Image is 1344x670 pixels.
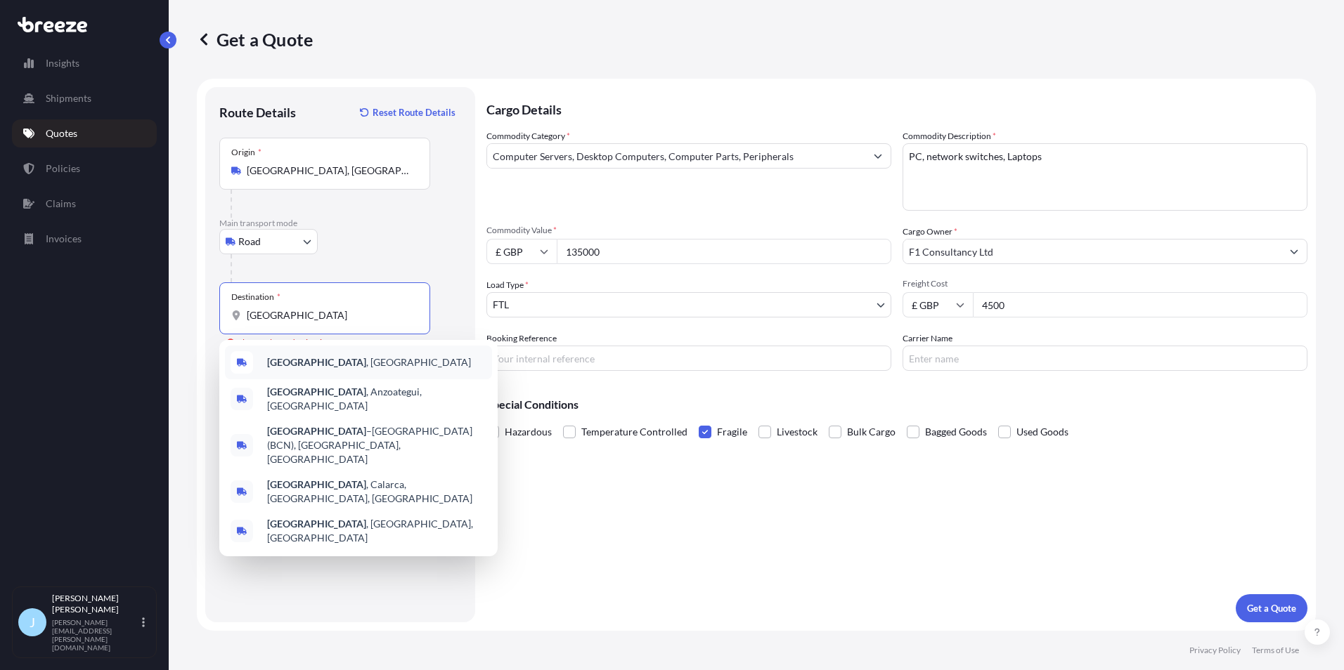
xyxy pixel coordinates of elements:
[46,197,76,211] p: Claims
[226,336,332,350] div: Please select a destination
[581,421,687,442] span: Temperature Controlled
[267,385,486,413] span: , Anzoategui, [GEOGRAPHIC_DATA]
[903,129,996,143] label: Commodity Description
[46,232,82,246] p: Invoices
[197,28,313,51] p: Get a Quote
[373,105,455,119] p: Reset Route Details
[219,104,296,121] p: Route Details
[219,340,498,556] div: Show suggestions
[486,87,1307,129] p: Cargo Details
[903,278,1307,289] span: Freight Cost
[505,421,552,442] span: Hazardous
[903,225,957,239] label: Cargo Owner
[30,615,35,629] span: J
[46,56,79,70] p: Insights
[231,147,261,158] div: Origin
[267,355,471,369] span: , [GEOGRAPHIC_DATA]
[1252,645,1299,656] p: Terms of Use
[1016,421,1068,442] span: Used Goods
[717,421,747,442] span: Fragile
[267,478,486,506] span: , Calarca, [GEOGRAPHIC_DATA], [GEOGRAPHIC_DATA]
[231,291,280,303] div: Destination
[903,239,1281,264] input: Full name
[46,126,77,140] p: Quotes
[486,399,1307,410] p: Special Conditions
[267,478,366,490] b: [GEOGRAPHIC_DATA]
[973,292,1307,317] input: Enter amount
[247,308,413,322] input: Destination
[267,517,486,545] span: , [GEOGRAPHIC_DATA], [GEOGRAPHIC_DATA]
[487,143,865,169] input: Select a commodity type
[1281,239,1307,264] button: Show suggestions
[486,331,557,346] label: Booking Reference
[267,425,366,437] b: [GEOGRAPHIC_DATA]
[486,346,891,371] input: Your internal reference
[52,618,139,652] p: [PERSON_NAME][EMAIL_ADDRESS][PERSON_NAME][DOMAIN_NAME]
[557,239,891,264] input: Type amount
[267,356,366,368] b: [GEOGRAPHIC_DATA]
[46,91,91,105] p: Shipments
[219,229,318,254] button: Select transport
[486,278,529,292] span: Load Type
[1189,645,1241,656] p: Privacy Policy
[238,235,261,249] span: Road
[247,164,413,178] input: Origin
[847,421,896,442] span: Bulk Cargo
[486,225,891,236] span: Commodity Value
[219,218,461,229] p: Main transport mode
[865,143,891,169] button: Show suggestions
[1247,601,1296,615] p: Get a Quote
[46,162,80,176] p: Policies
[777,421,818,442] span: Livestock
[903,346,1307,371] input: Enter name
[267,386,366,398] b: [GEOGRAPHIC_DATA]
[52,593,139,615] p: [PERSON_NAME] [PERSON_NAME]
[267,518,366,530] b: [GEOGRAPHIC_DATA]
[267,424,486,466] span: –[GEOGRAPHIC_DATA] (BCN), [GEOGRAPHIC_DATA], [GEOGRAPHIC_DATA]
[925,421,987,442] span: Bagged Goods
[493,298,509,312] span: FTL
[486,129,570,143] label: Commodity Category
[903,331,952,346] label: Carrier Name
